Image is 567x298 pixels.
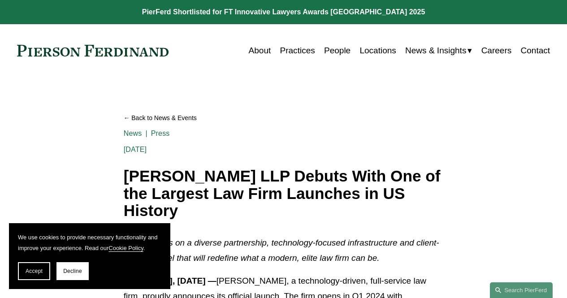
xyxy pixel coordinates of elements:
[108,245,143,251] a: Cookie Policy
[56,262,89,280] button: Decline
[26,268,43,274] span: Accept
[521,42,550,59] a: Contact
[124,238,439,263] em: Firm to focus on a diverse partnership, technology-focused infrastructure and client-centric mode...
[151,130,170,137] a: Press
[405,42,472,59] a: folder dropdown
[9,223,170,289] section: Cookie banner
[18,262,50,280] button: Accept
[63,268,82,274] span: Decline
[124,110,443,125] a: Back to News & Events
[359,42,396,59] a: Locations
[124,130,142,137] a: News
[490,282,553,298] a: Search this site
[481,42,512,59] a: Careers
[280,42,315,59] a: Practices
[18,232,161,253] p: We use cookies to provide necessary functionality and improve your experience. Read our .
[405,43,466,58] span: News & Insights
[124,168,443,220] h1: [PERSON_NAME] LLP Debuts With One of the Largest Law Firm Launches in US History
[249,42,271,59] a: About
[124,146,147,153] span: [DATE]
[324,42,351,59] a: People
